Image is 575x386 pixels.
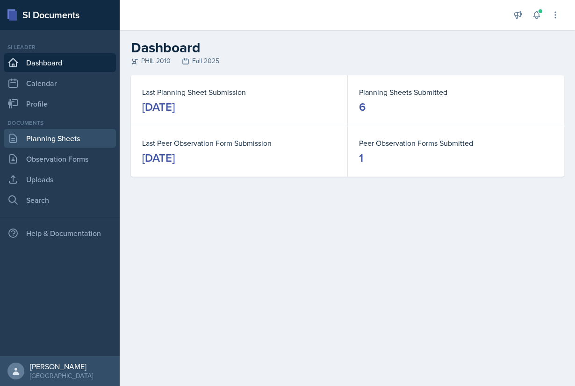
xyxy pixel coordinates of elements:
[4,53,116,72] a: Dashboard
[4,43,116,51] div: Si leader
[131,39,564,56] h2: Dashboard
[4,94,116,113] a: Profile
[359,137,553,149] dt: Peer Observation Forms Submitted
[142,150,175,165] div: [DATE]
[142,86,336,98] dt: Last Planning Sheet Submission
[4,74,116,93] a: Calendar
[30,362,93,371] div: [PERSON_NAME]
[142,137,336,149] dt: Last Peer Observation Form Submission
[142,100,175,114] div: [DATE]
[131,56,564,66] div: PHIL 2010 Fall 2025
[4,119,116,127] div: Documents
[4,150,116,168] a: Observation Forms
[4,224,116,243] div: Help & Documentation
[30,371,93,380] div: [GEOGRAPHIC_DATA]
[359,100,366,114] div: 6
[4,170,116,189] a: Uploads
[359,150,363,165] div: 1
[4,191,116,209] a: Search
[4,129,116,148] a: Planning Sheets
[359,86,553,98] dt: Planning Sheets Submitted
